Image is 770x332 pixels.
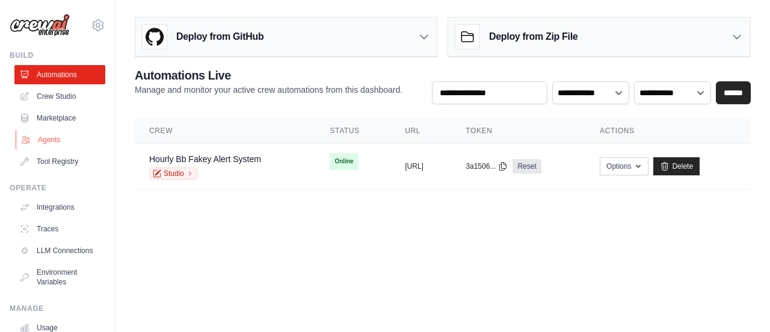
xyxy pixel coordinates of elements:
a: Agents [16,130,106,149]
img: GitHub Logo [143,25,167,49]
a: Studio [149,168,197,180]
p: Manage and monitor your active crew automations from this dashboard. [135,84,402,96]
a: Delete [653,157,700,175]
img: Logo [10,14,70,37]
th: Token [451,119,585,143]
th: Actions [585,119,751,143]
span: Online [330,153,358,170]
a: Environment Variables [14,263,105,292]
th: Status [315,119,390,143]
th: Crew [135,119,315,143]
a: LLM Connections [14,241,105,260]
h3: Deploy from GitHub [176,30,263,44]
a: Integrations [14,198,105,217]
button: 3a1506... [466,161,508,171]
a: Traces [14,219,105,239]
a: Crew Studio [14,87,105,106]
a: Automations [14,65,105,84]
h2: Automations Live [135,67,402,84]
h3: Deploy from Zip File [489,30,577,44]
th: URL [390,119,451,143]
div: Operate [10,183,105,193]
div: Manage [10,304,105,313]
a: Reset [513,159,541,174]
a: Hourly Bb Fakey Alert System [149,154,261,164]
div: Build [10,51,105,60]
a: Tool Registry [14,152,105,171]
a: Marketplace [14,108,105,128]
button: Options [600,157,648,175]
